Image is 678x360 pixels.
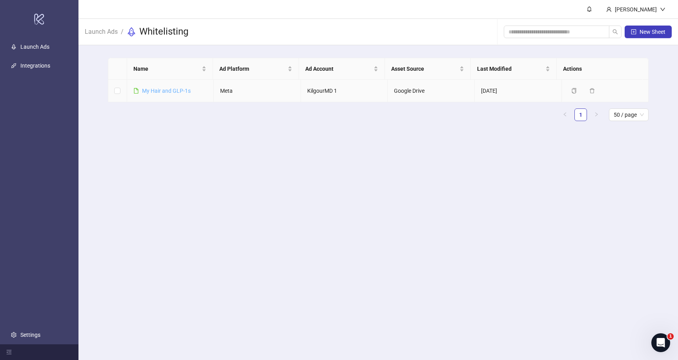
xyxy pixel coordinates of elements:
[299,58,385,80] th: Ad Account
[571,88,577,94] span: copy
[563,112,567,117] span: left
[20,332,40,338] a: Settings
[631,29,636,35] span: plus-square
[471,58,557,80] th: Last Modified
[139,26,188,38] h3: Whitelisting
[213,58,299,80] th: Ad Platform
[20,44,49,50] a: Launch Ads
[590,108,603,121] button: right
[477,64,544,73] span: Last Modified
[391,64,458,73] span: Asset Source
[575,109,587,121] a: 1
[612,29,618,35] span: search
[127,58,213,80] th: Name
[594,112,599,117] span: right
[385,58,471,80] th: Asset Source
[20,63,50,69] a: Integrations
[127,27,136,37] span: rocket
[559,108,571,121] li: Previous Page
[606,7,612,12] span: user
[83,27,119,35] a: Launch Ads
[660,7,665,12] span: down
[219,64,286,73] span: Ad Platform
[667,333,674,340] span: 1
[301,80,388,102] td: KilgourMD 1
[214,80,301,102] td: Meta
[142,88,191,94] a: ​My Hair and GLP-1s
[614,109,644,121] span: 50 / page
[609,108,649,121] div: Page Size
[587,6,592,12] span: bell
[651,333,670,352] iframe: Intercom live chat
[121,26,124,38] li: /
[612,5,660,14] div: [PERSON_NAME]
[625,26,672,38] button: New Sheet
[133,64,200,73] span: Name
[640,29,665,35] span: New Sheet
[589,88,595,94] span: delete
[574,108,587,121] li: 1
[557,58,643,80] th: Actions
[590,108,603,121] li: Next Page
[305,64,372,73] span: Ad Account
[559,108,571,121] button: left
[388,80,475,102] td: Google Drive
[475,80,562,102] td: [DATE]
[133,88,139,94] span: file
[6,349,12,355] span: menu-fold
